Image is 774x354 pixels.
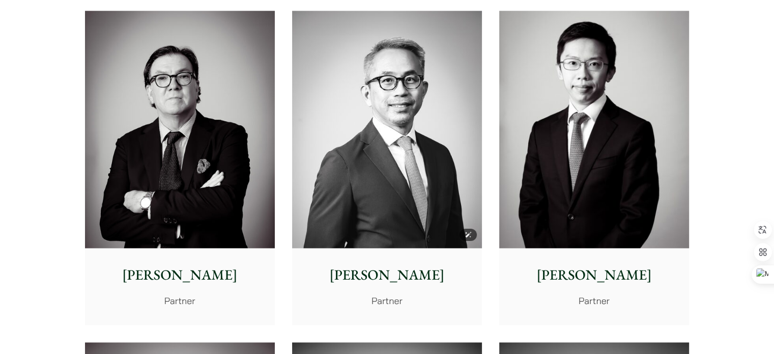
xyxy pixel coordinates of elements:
p: Partner [300,294,474,308]
p: Partner [93,294,267,308]
a: [PERSON_NAME] Partner [85,11,275,325]
p: [PERSON_NAME] [93,264,267,286]
a: Henry Ma photo [PERSON_NAME] Partner [499,11,689,325]
img: Henry Ma photo [499,11,689,249]
a: [PERSON_NAME] Partner [292,11,482,325]
p: [PERSON_NAME] [300,264,474,286]
p: Partner [507,294,681,308]
p: [PERSON_NAME] [507,264,681,286]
